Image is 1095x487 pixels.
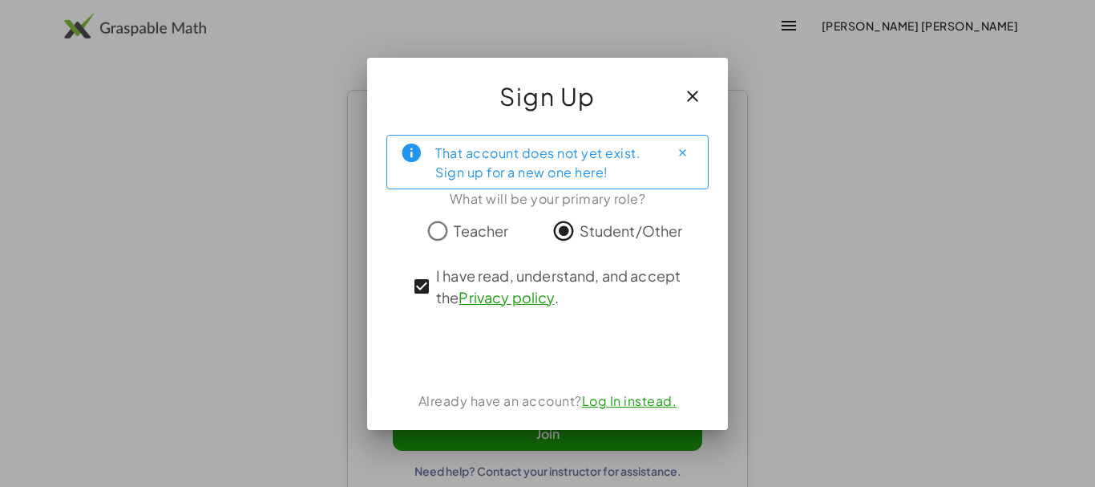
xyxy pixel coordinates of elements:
button: Close [669,140,695,166]
div: What will be your primary role? [386,189,709,209]
div: Acceder con Google. Se abre en una pestaña nueva [459,332,637,367]
div: That account does not yet exist. Sign up for a new one here! [435,142,657,182]
iframe: Botón de Acceder con Google [451,332,645,367]
div: Already have an account? [386,392,709,411]
span: Sign Up [499,77,596,116]
span: Student/Other [580,220,683,241]
a: Privacy policy [459,288,554,306]
span: Teacher [454,220,508,241]
a: Log In instead. [582,392,677,409]
span: I have read, understand, and accept the . [436,265,688,308]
